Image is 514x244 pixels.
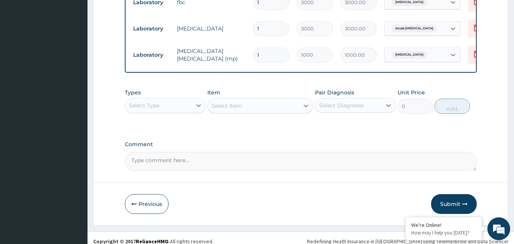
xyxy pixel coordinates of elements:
[398,89,425,96] label: Unit Price
[14,38,31,57] img: d_794563401_company_1708531726252_794563401
[315,89,354,96] label: Pair Diagnosis
[44,73,105,150] span: We're online!
[391,51,427,59] span: [MEDICAL_DATA]
[411,230,476,236] p: How may I help you today?
[431,194,477,214] button: Submit
[4,163,145,190] textarea: Type your message and hit 'Enter'
[129,48,173,62] td: Laboratory
[173,21,249,36] td: [MEDICAL_DATA]
[434,99,470,114] button: Add
[411,222,476,228] div: We're Online!
[129,102,159,109] div: Select Type
[207,89,220,96] label: Item
[125,194,169,214] button: Previous
[125,89,141,96] label: Types
[391,25,437,32] span: Acute [MEDICAL_DATA]
[125,4,143,22] div: Minimize live chat window
[129,22,173,36] td: Laboratory
[125,141,477,148] label: Comment
[319,102,364,109] div: Select Diagnosis
[173,43,249,66] td: [MEDICAL_DATA] [MEDICAL_DATA] (mp)
[40,43,128,53] div: Chat with us now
